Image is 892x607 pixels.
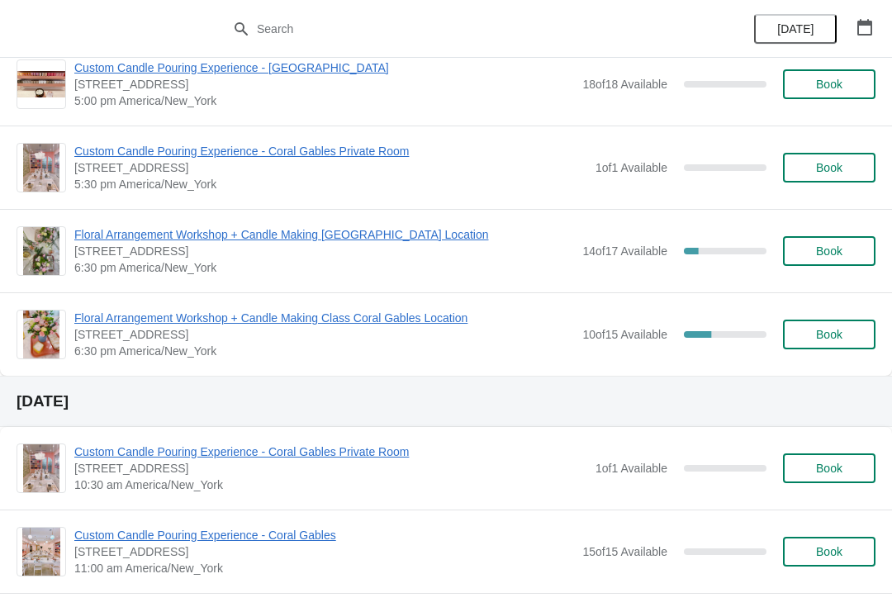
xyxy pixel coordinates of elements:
span: 10:30 am America/New_York [74,477,587,493]
span: 14 of 17 Available [582,244,667,258]
span: [STREET_ADDRESS] [74,543,574,560]
span: Custom Candle Pouring Experience - [GEOGRAPHIC_DATA] [74,59,574,76]
input: Search [256,14,669,44]
img: Custom Candle Pouring Experience - Coral Gables Private Room | 154 Giralda Avenue, Coral Gables, ... [23,444,59,492]
h2: [DATE] [17,393,875,410]
span: Book [816,78,842,91]
span: 5:30 pm America/New_York [74,176,587,192]
span: Floral Arrangement Workshop + Candle Making [GEOGRAPHIC_DATA] Location [74,226,574,243]
span: Floral Arrangement Workshop + Candle Making Class Coral Gables Location [74,310,574,326]
span: Book [816,244,842,258]
span: [DATE] [777,22,814,36]
span: [STREET_ADDRESS] [74,159,587,176]
img: Custom Candle Pouring Experience - Coral Gables | 154 Giralda Avenue, Coral Gables, FL, USA | 11:... [22,528,61,576]
span: Custom Candle Pouring Experience - Coral Gables [74,527,574,543]
span: Book [816,545,842,558]
span: 18 of 18 Available [582,78,667,91]
span: 5:00 pm America/New_York [74,92,574,109]
span: Book [816,328,842,341]
span: 1 of 1 Available [595,161,667,174]
button: Book [783,236,875,266]
img: Floral Arrangement Workshop + Candle Making Class Coral Gables Location | 154 Giralda Avenue, Cor... [23,311,59,358]
button: Book [783,320,875,349]
span: [STREET_ADDRESS] [74,243,574,259]
span: Custom Candle Pouring Experience - Coral Gables Private Room [74,443,587,460]
span: [STREET_ADDRESS] [74,326,574,343]
span: 11:00 am America/New_York [74,560,574,576]
span: Book [816,161,842,174]
span: 15 of 15 Available [582,545,667,558]
span: 6:30 pm America/New_York [74,343,574,359]
span: 1 of 1 Available [595,462,667,475]
button: Book [783,537,875,567]
button: Book [783,153,875,183]
span: Custom Candle Pouring Experience - Coral Gables Private Room [74,143,587,159]
img: Custom Candle Pouring Experience - Fort Lauderdale | 914 East Las Olas Boulevard, Fort Lauderdale... [17,71,65,98]
span: 6:30 pm America/New_York [74,259,574,276]
button: [DATE] [754,14,837,44]
span: [STREET_ADDRESS] [74,76,574,92]
span: [STREET_ADDRESS] [74,460,587,477]
button: Book [783,453,875,483]
button: Book [783,69,875,99]
img: Custom Candle Pouring Experience - Coral Gables Private Room | 154 Giralda Avenue, Coral Gables, ... [23,144,59,192]
img: Floral Arrangement Workshop + Candle Making Fort Lauderdale Location | 914 East Las Olas Boulevar... [23,227,59,275]
span: 10 of 15 Available [582,328,667,341]
span: Book [816,462,842,475]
